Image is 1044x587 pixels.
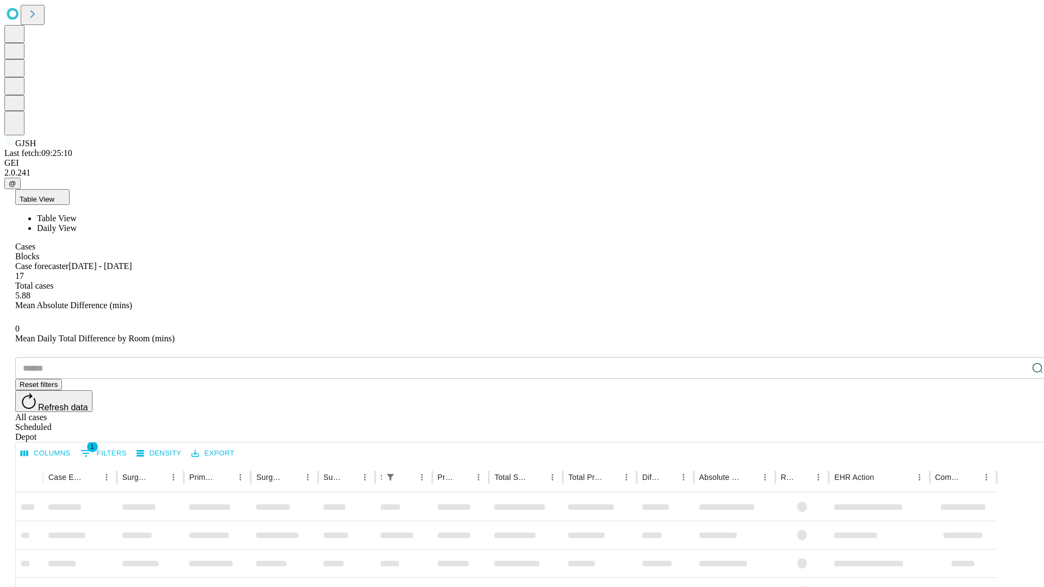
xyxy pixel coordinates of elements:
button: @ [4,178,21,189]
div: 1 active filter [383,470,398,485]
span: Reset filters [20,380,58,389]
span: 1 [87,441,98,452]
button: Density [134,445,184,462]
span: 0 [15,324,20,333]
div: 2.0.241 [4,168,1040,178]
div: Surgery Name [256,473,283,482]
span: Refresh data [38,403,88,412]
button: Sort [399,470,414,485]
span: GJSH [15,139,36,148]
button: Sort [151,470,166,485]
button: Sort [285,470,300,485]
button: Sort [742,470,757,485]
div: Comments [935,473,962,482]
button: Menu [619,470,634,485]
div: Surgeon Name [122,473,150,482]
button: Export [189,445,237,462]
div: Primary Service [189,473,216,482]
button: Sort [217,470,233,485]
button: Sort [530,470,545,485]
div: Total Scheduled Duration [494,473,529,482]
span: @ [9,179,16,188]
span: Total cases [15,281,53,290]
button: Menu [99,470,114,485]
button: Select columns [18,445,73,462]
button: Menu [233,470,248,485]
button: Menu [357,470,372,485]
div: Difference [642,473,660,482]
button: Sort [964,470,979,485]
span: Mean Absolute Difference (mins) [15,301,132,310]
button: Sort [661,470,676,485]
div: Total Predicted Duration [568,473,602,482]
button: Sort [796,470,811,485]
span: [DATE] - [DATE] [69,261,132,271]
button: Menu [471,470,486,485]
button: Menu [545,470,560,485]
button: Menu [912,470,927,485]
button: Sort [875,470,891,485]
span: 5.88 [15,291,30,300]
button: Menu [166,470,181,485]
button: Sort [456,470,471,485]
div: Resolved in EHR [781,473,795,482]
button: Table View [15,189,70,205]
span: Case forecaster [15,261,69,271]
button: Menu [979,470,994,485]
button: Menu [757,470,773,485]
div: EHR Action [834,473,874,482]
button: Menu [676,470,691,485]
button: Menu [414,470,430,485]
span: Table View [20,195,54,203]
span: Daily View [37,223,77,233]
span: Last fetch: 09:25:10 [4,148,72,158]
button: Menu [300,470,315,485]
div: Surgery Date [324,473,341,482]
div: Case Epic Id [48,473,83,482]
div: Scheduled In Room Duration [381,473,382,482]
button: Menu [811,470,826,485]
button: Sort [604,470,619,485]
button: Sort [84,470,99,485]
span: Table View [37,214,77,223]
button: Show filters [383,470,398,485]
div: Absolute Difference [699,473,741,482]
div: Predicted In Room Duration [438,473,455,482]
span: Mean Daily Total Difference by Room (mins) [15,334,175,343]
button: Reset filters [15,379,62,390]
div: GEI [4,158,1040,168]
button: Refresh data [15,390,92,412]
span: 17 [15,271,24,280]
button: Sort [342,470,357,485]
button: Show filters [78,445,129,462]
